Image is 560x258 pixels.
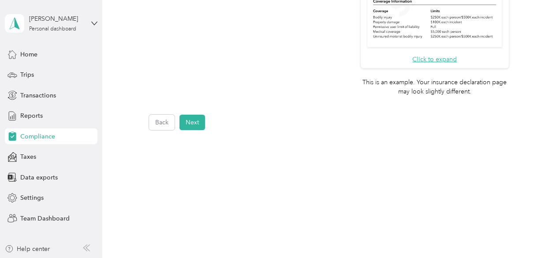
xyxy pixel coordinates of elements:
[20,91,56,100] span: Transactions
[20,173,58,182] span: Data exports
[20,214,70,223] span: Team Dashboard
[20,132,55,141] span: Compliance
[20,70,34,79] span: Trips
[29,14,84,23] div: [PERSON_NAME]
[361,78,509,96] p: This is an example. Your insurance declaration page may look slightly different.
[20,193,44,202] span: Settings
[412,55,457,64] button: Click to expand
[179,115,205,130] button: Next
[5,244,50,254] button: Help center
[511,209,560,258] iframe: Everlance-gr Chat Button Frame
[149,115,175,130] button: Back
[20,152,36,161] span: Taxes
[29,26,76,32] div: Personal dashboard
[20,111,43,120] span: Reports
[20,50,37,59] span: Home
